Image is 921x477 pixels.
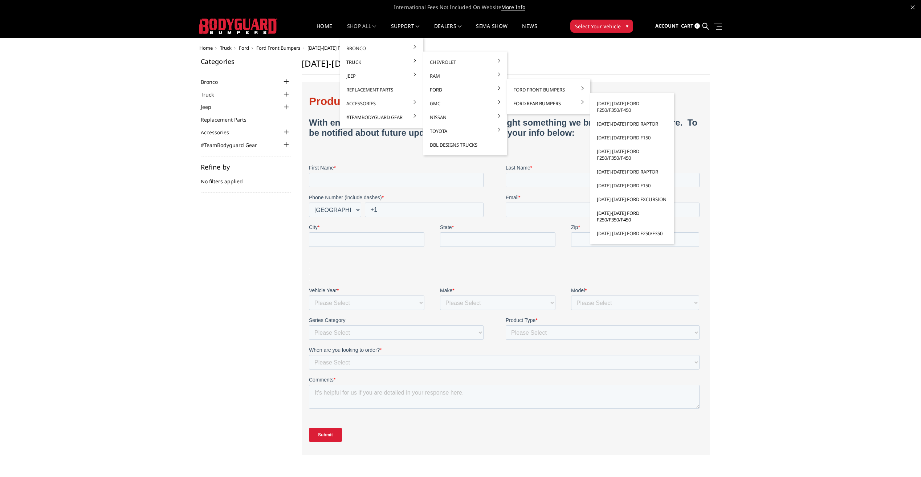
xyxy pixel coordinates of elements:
[309,89,702,448] iframe: Form 0
[317,24,332,38] a: Home
[199,19,277,34] img: BODYGUARD BUMPERS
[343,110,420,124] a: #TeamBodyguard Gear
[201,103,220,111] a: Jeep
[199,45,213,51] a: Home
[522,24,537,38] a: News
[347,24,376,38] a: shop all
[510,97,587,110] a: Ford Rear Bumpers
[201,91,223,98] a: Truck
[426,55,504,69] a: Chevrolet
[476,24,508,38] a: SEMA Show
[593,165,671,179] a: [DATE]-[DATE] Ford Raptor
[302,58,710,75] h1: [DATE]-[DATE] Ford F250/F350/Excursion
[510,83,587,97] a: Ford Front Bumpers
[201,129,238,136] a: Accessories
[501,4,525,11] a: More Info
[256,45,300,51] a: Ford Front Bumpers
[694,23,700,29] span: 0
[426,124,504,138] a: Toyota
[201,164,291,193] div: No filters applied
[681,23,693,29] span: Cart
[593,97,671,117] a: [DATE]-[DATE] Ford F250/F350/F450
[426,97,504,110] a: GMC
[426,138,504,152] a: DBL Designs Trucks
[655,23,678,29] span: Account
[626,22,628,30] span: ▾
[201,116,256,123] a: Replacement Parts
[220,45,232,51] a: Truck
[343,83,420,97] a: Replacement Parts
[343,41,420,55] a: Bronco
[593,192,671,206] a: [DATE]-[DATE] Ford Excursion
[201,78,227,86] a: Bronco
[426,83,504,97] a: Ford
[681,16,700,36] a: Cart 0
[391,24,420,38] a: Support
[426,110,504,124] a: Nissan
[343,97,420,110] a: Accessories
[201,164,291,170] h5: Refine by
[426,69,504,83] a: Ram
[593,227,671,240] a: [DATE]-[DATE] Ford F250/F350
[575,23,621,30] span: Select Your Vehicle
[593,206,671,227] a: [DATE]-[DATE] Ford F250/F350/F450
[343,55,420,69] a: Truck
[239,45,249,51] a: Ford
[655,16,678,36] a: Account
[593,179,671,192] a: [DATE]-[DATE] Ford F150
[307,45,394,51] span: [DATE]-[DATE] Ford F250/F350/Excursion
[570,20,633,33] button: Select Your Vehicle
[593,131,671,144] a: [DATE]-[DATE] Ford F150
[434,24,462,38] a: Dealers
[593,144,671,165] a: [DATE]-[DATE] Ford F250/F350/F450
[201,58,291,65] h5: Categories
[201,141,266,149] a: #TeamBodyguard Gear
[343,69,420,83] a: Jeep
[593,117,671,131] a: [DATE]-[DATE] Ford Raptor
